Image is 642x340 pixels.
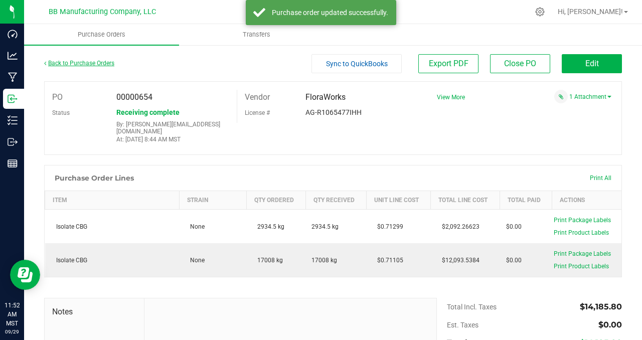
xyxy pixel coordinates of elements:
span: Purchase Orders [64,30,139,39]
span: Export PDF [429,59,468,68]
div: Purchase order updated successfully. [271,8,389,18]
span: 17008 kg [311,256,337,265]
span: 17008 kg [252,257,283,264]
span: $2,092.26623 [437,223,479,230]
span: Close PO [504,59,536,68]
th: Actions [552,191,621,210]
span: $0.00 [598,320,622,329]
th: Unit Line Cost [366,191,431,210]
h1: Purchase Order Lines [55,174,134,182]
span: Print Product Labels [554,229,609,236]
span: Sync to QuickBooks [326,60,388,68]
td: $0.00 [500,210,552,244]
span: Total Incl. Taxes [447,303,497,311]
span: FloraWorks [305,92,346,102]
span: Edit [585,59,599,68]
a: Back to Purchase Orders [44,60,114,67]
inline-svg: Inventory [8,115,18,125]
label: Status [52,105,70,120]
button: Close PO [490,54,550,73]
inline-svg: Outbound [8,137,18,147]
button: Export PDF [418,54,478,73]
th: Item [45,191,180,210]
th: Strain [179,191,246,210]
label: PO [52,90,63,105]
span: 2934.5 kg [252,223,284,230]
span: AG-R1065477IHH [305,108,362,116]
div: Isolate CBG [51,256,174,265]
td: $0.00 [500,243,552,277]
span: Print Package Labels [554,217,611,224]
span: 00000654 [116,92,152,102]
span: BB Manufacturing Company, LLC [49,8,156,16]
span: Attach a document [554,90,568,103]
span: Print Package Labels [554,250,611,257]
a: View More [437,94,465,101]
span: 2934.5 kg [311,222,339,231]
button: Edit [562,54,622,73]
button: Sync to QuickBooks [311,54,402,73]
span: $0.71105 [372,257,403,264]
inline-svg: Reports [8,158,18,168]
span: None [185,223,205,230]
span: Transfers [229,30,284,39]
iframe: Resource center [10,260,40,290]
span: $14,185.80 [580,302,622,311]
span: Print Product Labels [554,263,609,270]
inline-svg: Inbound [8,94,18,104]
p: 11:52 AM MST [5,301,20,328]
a: 1 Attachment [569,93,611,100]
a: Purchase Orders [24,24,179,45]
p: At: [DATE] 8:44 AM MST [116,136,230,143]
span: Print All [590,175,611,182]
p: 09/29 [5,328,20,335]
span: $0.71299 [372,223,403,230]
div: Isolate CBG [51,222,174,231]
label: Vendor [245,90,270,105]
span: None [185,257,205,264]
th: Qty Ordered [246,191,305,210]
inline-svg: Analytics [8,51,18,61]
p: By: [PERSON_NAME][EMAIL_ADDRESS][DOMAIN_NAME] [116,121,230,135]
inline-svg: Manufacturing [8,72,18,82]
span: Receiving complete [116,108,180,116]
th: Total Paid [500,191,552,210]
inline-svg: Dashboard [8,29,18,39]
span: Hi, [PERSON_NAME]! [558,8,623,16]
label: License # [245,105,270,120]
th: Total Line Cost [431,191,500,210]
div: Manage settings [534,7,546,17]
span: $12,093.5384 [437,257,479,264]
a: Transfers [179,24,334,45]
th: Qty Received [305,191,366,210]
span: Est. Taxes [447,321,478,329]
span: Notes [52,306,136,318]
